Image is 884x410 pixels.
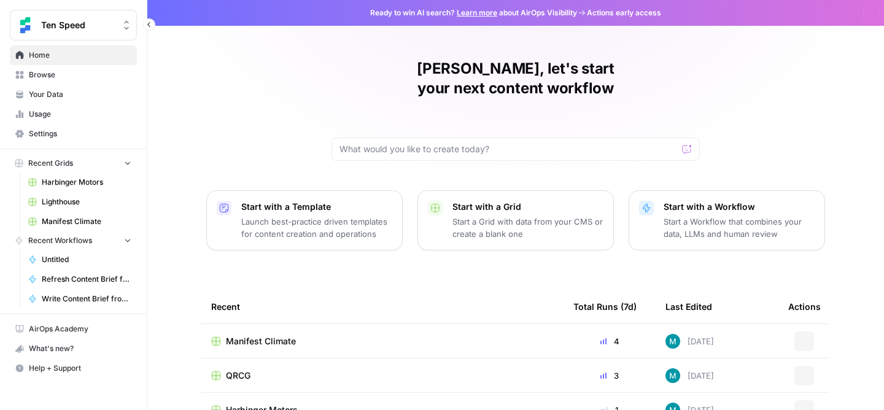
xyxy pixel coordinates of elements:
a: Settings [10,124,137,144]
span: Help + Support [29,363,131,374]
div: Last Edited [665,290,712,323]
a: Learn more [457,8,497,17]
div: 4 [573,335,646,347]
a: Untitled [23,250,137,269]
img: 9k9gt13slxq95qn7lcfsj5lxmi7v [665,368,680,383]
img: Ten Speed Logo [14,14,36,36]
p: Start a Workflow that combines your data, LLMs and human review [664,215,815,240]
span: Refresh Content Brief from Keyword [DEV] [42,274,131,285]
input: What would you like to create today? [339,143,677,155]
p: Start with a Template [241,201,392,213]
a: AirOps Academy [10,319,137,339]
span: Manifest Climate [42,216,131,227]
span: Untitled [42,254,131,265]
a: Harbinger Motors [23,172,137,192]
span: Recent Grids [28,158,73,169]
a: Browse [10,65,137,85]
div: What's new? [10,339,136,358]
div: [DATE] [665,368,714,383]
a: Lighthouse [23,192,137,212]
button: What's new? [10,339,137,358]
span: Ready to win AI search? about AirOps Visibility [370,7,577,18]
div: Recent [211,290,554,323]
span: AirOps Academy [29,323,131,335]
span: Settings [29,128,131,139]
p: Launch best-practice driven templates for content creation and operations [241,215,392,240]
span: Harbinger Motors [42,177,131,188]
img: 9k9gt13slxq95qn7lcfsj5lxmi7v [665,334,680,349]
span: Your Data [29,89,131,100]
button: Recent Grids [10,154,137,172]
span: Actions early access [587,7,661,18]
a: Refresh Content Brief from Keyword [DEV] [23,269,137,289]
span: Manifest Climate [226,335,296,347]
p: Start with a Workflow [664,201,815,213]
p: Start a Grid with data from your CMS or create a blank one [452,215,603,240]
span: Ten Speed [41,19,115,31]
button: Workspace: Ten Speed [10,10,137,41]
span: Usage [29,109,131,120]
a: Home [10,45,137,65]
a: Manifest Climate [211,335,554,347]
div: [DATE] [665,334,714,349]
a: Write Content Brief from Keyword [DEV] [23,289,137,309]
span: Home [29,50,131,61]
span: Write Content Brief from Keyword [DEV] [42,293,131,304]
button: Start with a TemplateLaunch best-practice driven templates for content creation and operations [206,190,403,250]
div: Actions [788,290,821,323]
button: Start with a WorkflowStart a Workflow that combines your data, LLMs and human review [629,190,825,250]
span: Lighthouse [42,196,131,207]
button: Start with a GridStart a Grid with data from your CMS or create a blank one [417,190,614,250]
button: Recent Workflows [10,231,137,250]
p: Start with a Grid [452,201,603,213]
a: Manifest Climate [23,212,137,231]
div: 3 [573,369,646,382]
button: Help + Support [10,358,137,378]
span: Recent Workflows [28,235,92,246]
a: Your Data [10,85,137,104]
a: Usage [10,104,137,124]
a: QRCG [211,369,554,382]
h1: [PERSON_NAME], let's start your next content workflow [331,59,700,98]
div: Total Runs (7d) [573,290,637,323]
span: QRCG [226,369,250,382]
span: Browse [29,69,131,80]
